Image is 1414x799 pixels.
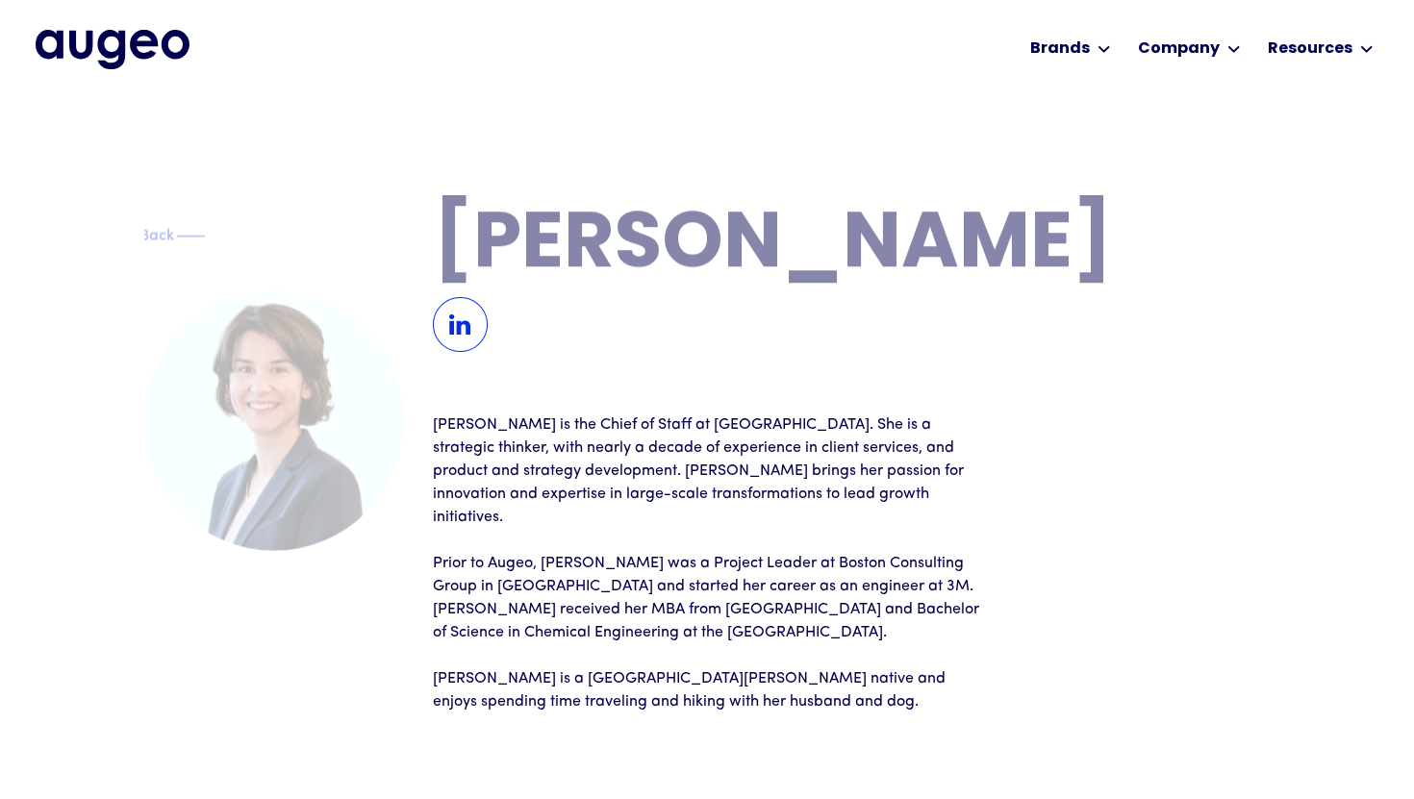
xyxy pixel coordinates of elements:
img: Blue decorative line [176,224,205,247]
div: Resources [1268,37,1352,61]
img: LinkedIn Icon [433,297,488,352]
a: Blue text arrowBackBlue decorative line [144,226,226,246]
p: [PERSON_NAME] is a [GEOGRAPHIC_DATA][PERSON_NAME] native and enjoys spending time traveling and h... [433,667,981,713]
a: home [36,30,189,68]
div: Back [139,221,174,244]
p: Prior to Augeo, [PERSON_NAME] was a Project Leader at Boston Consulting Group in [GEOGRAPHIC_DATA... [433,552,981,644]
p: ‍ [433,644,981,667]
h1: [PERSON_NAME] [433,208,1270,286]
div: Company [1138,37,1220,61]
p: [PERSON_NAME] is the Chief of Staff at [GEOGRAPHIC_DATA]. She is a strategic thinker, with nearly... [433,413,981,529]
div: Brands [1030,37,1090,61]
img: Augeo's full logo in midnight blue. [36,30,189,68]
p: ‍ [433,529,981,552]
